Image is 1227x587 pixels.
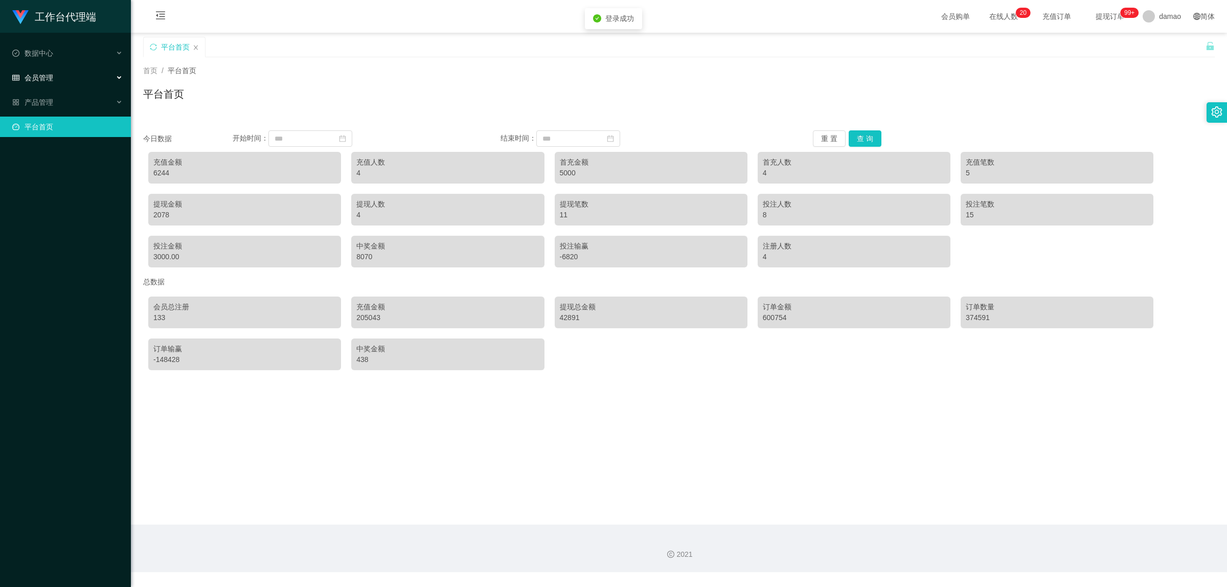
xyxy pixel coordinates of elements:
span: 开始时间： [233,134,268,142]
div: 会员总注册 [153,302,336,312]
h1: 平台首页 [143,86,184,102]
i: 图标: calendar [607,135,614,142]
div: 注册人数 [763,241,945,252]
div: 首充金额 [560,157,742,168]
i: 图标: unlock [1206,41,1215,51]
div: -148428 [153,354,336,365]
span: 数据中心 [12,49,53,57]
div: 充值人数 [356,157,539,168]
i: 图标: check-circle-o [12,50,19,57]
div: 6244 [153,168,336,178]
i: 图标: table [12,74,19,81]
div: 4 [763,252,945,262]
div: 8070 [356,252,539,262]
div: 投注金额 [153,241,336,252]
div: 订单输赢 [153,344,336,354]
div: 4 [356,210,539,220]
div: 充值金额 [356,302,539,312]
span: / [162,66,164,75]
i: 图标: calendar [339,135,346,142]
div: 今日数据 [143,133,233,144]
i: 图标: menu-fold [143,1,178,33]
div: 600754 [763,312,945,323]
div: 15 [966,210,1148,220]
button: 重 置 [813,130,846,147]
div: 中奖金额 [356,241,539,252]
div: 首充人数 [763,157,945,168]
h1: 工作台代理端 [35,1,96,33]
span: 结束时间： [501,134,536,142]
a: 工作台代理端 [12,12,96,20]
div: 平台首页 [161,37,190,57]
div: 438 [356,354,539,365]
div: 5 [966,168,1148,178]
div: -6820 [560,252,742,262]
div: 订单金额 [763,302,945,312]
div: 8 [763,210,945,220]
div: 提现总金额 [560,302,742,312]
div: 投注输赢 [560,241,742,252]
span: 充值订单 [1037,13,1076,20]
sup: 1043 [1120,8,1139,18]
i: 图标: close [193,44,199,51]
div: 订单数量 [966,302,1148,312]
div: 11 [560,210,742,220]
div: 2021 [139,549,1219,560]
div: 3000.00 [153,252,336,262]
span: 会员管理 [12,74,53,82]
span: 产品管理 [12,98,53,106]
i: icon: check-circle [593,14,601,22]
i: 图标: sync [150,43,157,51]
div: 提现金额 [153,199,336,210]
div: 133 [153,312,336,323]
div: 42891 [560,312,742,323]
p: 2 [1020,8,1024,18]
span: 在线人数 [984,13,1023,20]
div: 5000 [560,168,742,178]
div: 4 [763,168,945,178]
div: 4 [356,168,539,178]
div: 2078 [153,210,336,220]
i: 图标: copyright [667,551,674,558]
div: 充值金额 [153,157,336,168]
div: 374591 [966,312,1148,323]
div: 提现笔数 [560,199,742,210]
i: 图标: appstore-o [12,99,19,106]
span: 登录成功 [605,14,634,22]
sup: 20 [1016,8,1031,18]
span: 提现订单 [1090,13,1129,20]
div: 提现人数 [356,199,539,210]
i: 图标: global [1193,13,1200,20]
div: 总数据 [143,273,1215,291]
i: 图标: setting [1211,106,1222,118]
p: 0 [1023,8,1027,18]
a: 图标: dashboard平台首页 [12,117,123,137]
span: 平台首页 [168,66,196,75]
span: 首页 [143,66,157,75]
div: 充值笔数 [966,157,1148,168]
div: 投注笔数 [966,199,1148,210]
div: 投注人数 [763,199,945,210]
button: 查 询 [849,130,881,147]
img: logo.9652507e.png [12,10,29,25]
div: 中奖金额 [356,344,539,354]
div: 205043 [356,312,539,323]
